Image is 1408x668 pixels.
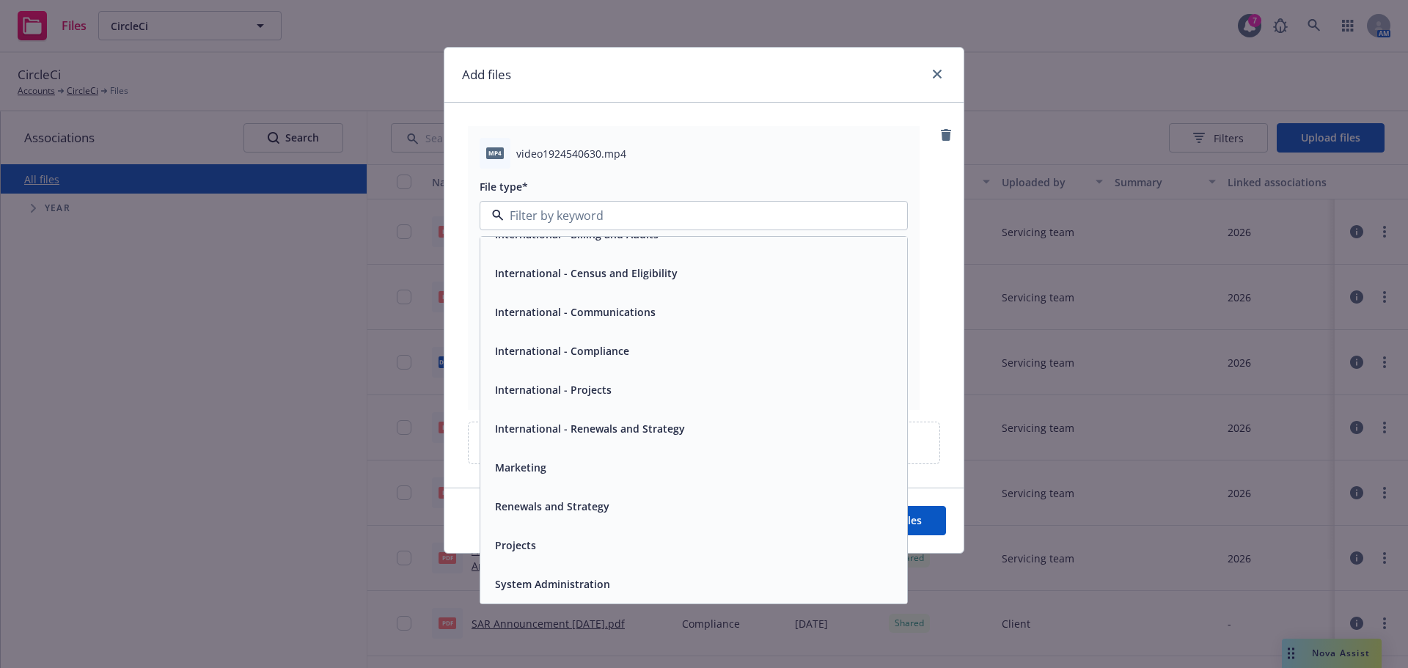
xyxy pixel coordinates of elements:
[495,421,685,436] button: International - Renewals and Strategy
[486,147,504,158] span: mp4
[504,207,878,224] input: Filter by keyword
[928,65,946,83] a: close
[516,146,626,161] span: video1924540630.mp4
[495,304,656,320] button: International - Communications
[495,265,678,281] button: International - Census and Eligibility
[462,65,511,84] h1: Add files
[480,180,528,194] span: File type*
[495,576,610,592] button: System Administration
[495,460,546,475] button: Marketing
[495,382,612,397] button: International - Projects
[495,343,629,359] button: International - Compliance
[468,422,940,464] div: Upload new files
[495,537,536,553] button: Projects
[495,499,609,514] button: Renewals and Strategy
[937,126,955,144] a: remove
